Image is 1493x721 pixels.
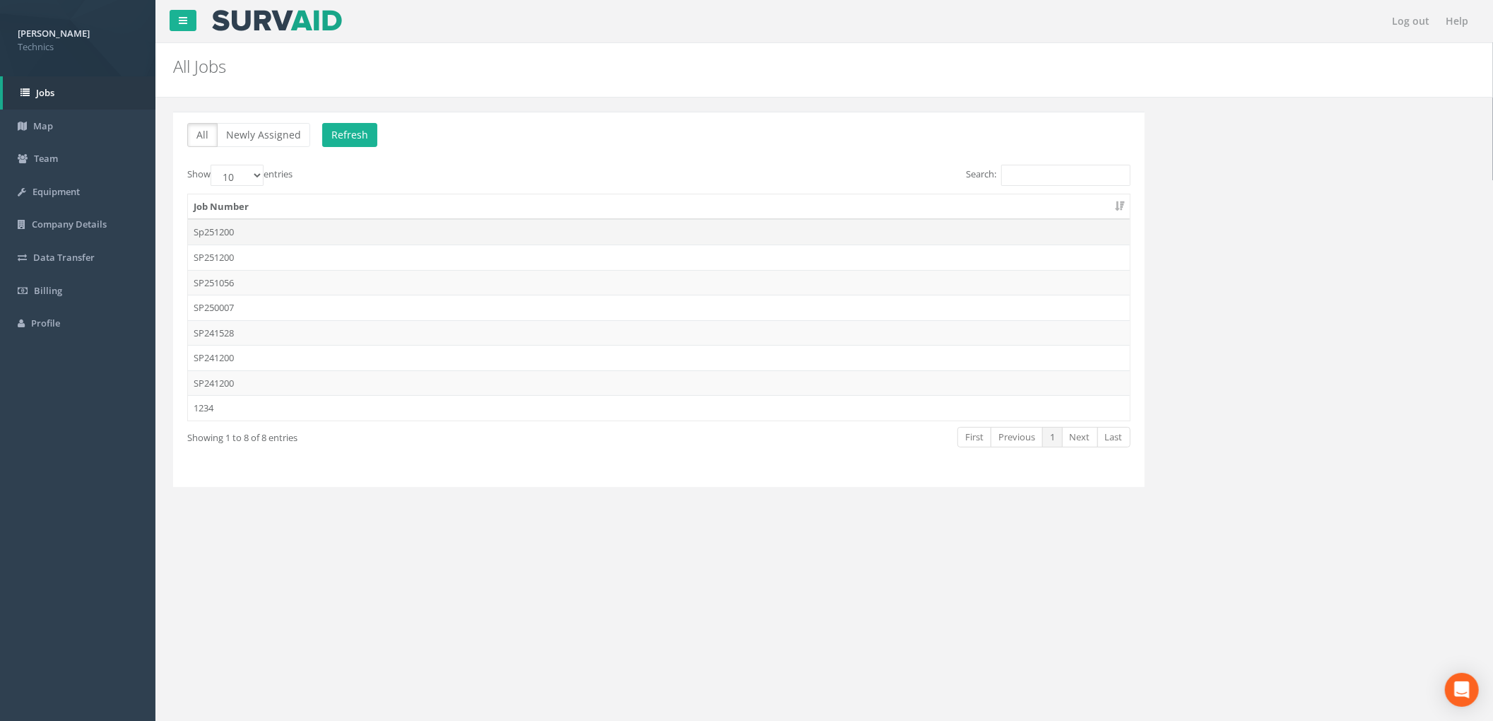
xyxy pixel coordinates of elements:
[33,185,80,198] span: Equipment
[18,27,90,40] strong: [PERSON_NAME]
[188,345,1130,370] td: SP241200
[3,76,155,110] a: Jobs
[33,251,95,264] span: Data Transfer
[36,86,54,99] span: Jobs
[1445,673,1479,707] div: Open Intercom Messenger
[31,317,60,329] span: Profile
[188,395,1130,421] td: 1234
[957,427,991,447] a: First
[187,426,568,445] div: Showing 1 to 8 of 8 entries
[966,165,1131,186] label: Search:
[32,218,107,230] span: Company Details
[1042,427,1063,447] a: 1
[991,427,1043,447] a: Previous
[1062,427,1098,447] a: Next
[188,245,1130,270] td: SP251200
[34,152,58,165] span: Team
[34,284,62,297] span: Billing
[217,123,310,147] button: Newly Assigned
[1097,427,1131,447] a: Last
[188,370,1130,396] td: SP241200
[322,123,377,147] button: Refresh
[33,119,53,132] span: Map
[188,320,1130,346] td: SP241528
[187,123,218,147] button: All
[173,57,1255,76] h2: All Jobs
[18,40,138,54] span: Technics
[188,194,1130,220] th: Job Number: activate to sort column ascending
[211,165,264,186] select: Showentries
[1001,165,1131,186] input: Search:
[187,165,293,186] label: Show entries
[188,295,1130,320] td: SP250007
[188,219,1130,245] td: Sp251200
[188,270,1130,295] td: SP251056
[18,23,138,53] a: [PERSON_NAME] Technics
